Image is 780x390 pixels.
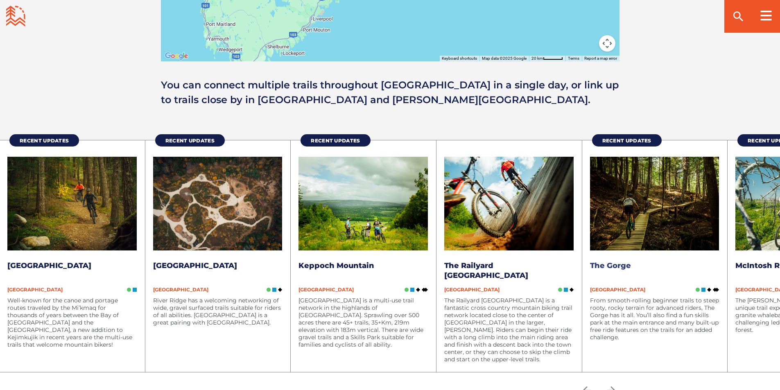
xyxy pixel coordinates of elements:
[405,288,409,292] img: Green Circle
[311,138,360,144] span: Recent Updates
[564,288,568,292] img: Blue Square
[298,297,428,348] p: [GEOGRAPHIC_DATA] is a multi-use trail network in the highlands of [GEOGRAPHIC_DATA]. Sprawling o...
[442,56,477,61] button: Keyboard shortcuts
[153,157,283,250] img: River Ridge Common Mountain Bike Trails in New Germany, NS
[153,297,283,326] p: River Ridge has a welcoming networking of wide, gravel surfaced trails suitable for riders of all...
[590,297,719,341] p: From smooth-rolling beginner trails to steep rooty, rocky terrain for advanced riders, The Gorge ...
[444,297,574,363] p: The Railyard [GEOGRAPHIC_DATA] is a fantastic cross country mountain biking trail network located...
[163,51,190,61] img: Google
[272,288,276,292] img: Blue Square
[278,288,282,292] img: Black Diamond
[127,288,131,292] img: Green Circle
[482,56,527,61] span: Map data ©2025 Google
[713,288,719,292] img: Double Black DIamond
[422,288,428,292] img: Double Black DIamond
[298,261,374,270] a: Keppoch Mountain
[7,261,91,270] a: [GEOGRAPHIC_DATA]
[584,56,617,61] a: Report a map error
[570,288,574,292] img: Black Diamond
[7,286,63,293] span: [GEOGRAPHIC_DATA]
[707,288,711,292] img: Black Diamond
[592,134,662,147] a: Recent Updates
[155,134,225,147] a: Recent Updates
[701,288,705,292] img: Blue Square
[444,261,528,280] a: The Railyard [GEOGRAPHIC_DATA]
[529,56,565,61] button: Map Scale: 20 km per 45 pixels
[298,286,354,293] span: [GEOGRAPHIC_DATA]
[568,56,579,61] a: Terms (opens in new tab)
[301,134,370,147] a: Recent Updates
[153,286,208,293] span: [GEOGRAPHIC_DATA]
[20,138,69,144] span: Recent Updates
[410,288,414,292] img: Blue Square
[7,297,137,348] p: Well-known for the canoe and portage routes traveled by the Mi’kmaq for thousands of years betwee...
[153,261,237,270] a: [GEOGRAPHIC_DATA]
[602,138,651,144] span: Recent Updates
[531,56,543,61] span: 20 km
[9,134,79,147] a: Recent Updates
[732,10,745,23] ion-icon: search
[416,288,420,292] img: Black Diamond
[163,51,190,61] a: Open this area in Google Maps (opens a new window)
[558,288,562,292] img: Green Circle
[590,261,631,270] a: The Gorge
[267,288,271,292] img: Green Circle
[165,138,215,144] span: Recent Updates
[133,288,137,292] img: Blue Square
[590,286,645,293] span: [GEOGRAPHIC_DATA]
[599,35,615,52] button: Map camera controls
[696,288,700,292] img: Green Circle
[161,78,619,107] p: You can connect multiple trails throughout [GEOGRAPHIC_DATA] in a single day, or link up to trail...
[444,286,500,293] span: [GEOGRAPHIC_DATA]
